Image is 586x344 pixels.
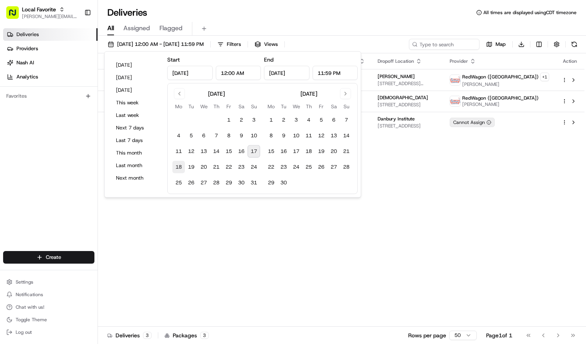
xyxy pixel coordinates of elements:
th: Friday [315,102,327,111]
button: 13 [197,145,210,158]
span: [DATE] 12:00 AM - [DATE] 11:59 PM [117,41,204,48]
span: [DATE] [110,121,126,127]
button: +1 [540,73,549,81]
button: 13 [327,129,340,142]
span: Analytics [16,73,38,80]
button: Start new chat [133,77,143,86]
button: 3 [290,114,302,126]
button: 27 [197,177,210,189]
button: Next 7 days [112,122,159,133]
span: [PERSON_NAME] [462,81,549,87]
button: 18 [172,161,185,173]
button: 3 [248,114,260,126]
span: RedWagon ([GEOGRAPHIC_DATA]) [462,95,539,101]
span: [PERSON_NAME] [PERSON_NAME] [24,121,104,127]
button: Go to previous month [174,88,185,99]
span: [PERSON_NAME] [378,73,415,80]
a: Deliveries [3,28,98,41]
button: 28 [340,161,353,173]
span: Knowledge Base [16,154,60,162]
a: Powered byPylon [55,173,95,179]
button: 21 [340,145,353,158]
input: Date [167,66,213,80]
span: [STREET_ADDRESS] [378,102,437,108]
button: 17 [290,145,302,158]
button: See all [121,100,143,109]
span: [PERSON_NAME] [462,101,539,107]
button: 19 [185,161,197,173]
button: 11 [302,129,315,142]
button: 5 [315,114,327,126]
span: Filters [227,41,241,48]
button: 10 [290,129,302,142]
button: 30 [235,177,248,189]
button: 25 [172,177,185,189]
img: 1732323095091-59ea418b-cfe3-43c8-9ae0-d0d06d6fd42c [16,75,31,89]
span: [DEMOGRAPHIC_DATA] [378,95,428,101]
div: Action [562,58,578,64]
button: 31 [248,177,260,189]
span: Pylon [78,173,95,179]
a: Analytics [3,71,98,83]
span: Create [46,254,61,261]
button: 25 [302,161,315,173]
img: 1736555255976-a54dd68f-1ca7-489b-9aae-adbdc363a1c4 [16,122,22,128]
th: Saturday [235,102,248,111]
span: Map [496,41,506,48]
button: 2 [277,114,290,126]
button: Cannot Assign [450,118,495,127]
button: Views [251,39,281,50]
button: 29 [265,177,277,189]
th: Wednesday [290,102,302,111]
button: Last month [112,160,159,171]
a: Nash AI [3,56,98,69]
button: 18 [302,145,315,158]
th: Wednesday [197,102,210,111]
span: Assigned [123,24,150,33]
label: Start [167,56,180,63]
div: 📗 [8,155,14,161]
span: All times are displayed using CDT timezone [483,9,577,16]
button: 4 [172,129,185,142]
h1: Deliveries [107,6,147,19]
span: Provider [450,58,468,64]
span: Danbury Institute [378,116,415,122]
th: Saturday [327,102,340,111]
button: 22 [222,161,235,173]
button: 21 [210,161,222,173]
div: [DATE] [300,90,317,98]
button: Local Favorite[PERSON_NAME][EMAIL_ADDRESS][PERSON_NAME][DOMAIN_NAME] [3,3,81,22]
button: 24 [290,161,302,173]
span: Local Favorite [22,5,56,13]
button: 1 [265,114,277,126]
div: 3 [143,332,152,339]
img: Nash [8,7,24,23]
button: Last 7 days [112,135,159,146]
input: Clear [20,50,129,58]
th: Tuesday [185,102,197,111]
button: 29 [222,177,235,189]
div: Start new chat [35,75,128,82]
button: [DATE] [112,60,159,71]
button: [DATE] [112,85,159,96]
span: Nash AI [16,59,34,66]
button: Notifications [3,289,94,300]
button: 10 [248,129,260,142]
span: Toggle Theme [16,317,47,323]
button: Refresh [569,39,580,50]
button: 22 [265,161,277,173]
div: [DATE] [208,90,225,98]
button: 4 [302,114,315,126]
button: 12 [315,129,327,142]
span: Deliveries [16,31,39,38]
img: time_to_eat_nevada_logo [450,75,460,85]
th: Thursday [210,102,222,111]
img: time_to_eat_nevada_logo [450,96,460,106]
label: End [264,56,273,63]
button: [PERSON_NAME][EMAIL_ADDRESS][PERSON_NAME][DOMAIN_NAME] [22,13,78,20]
th: Monday [265,102,277,111]
th: Friday [222,102,235,111]
th: Sunday [248,102,260,111]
